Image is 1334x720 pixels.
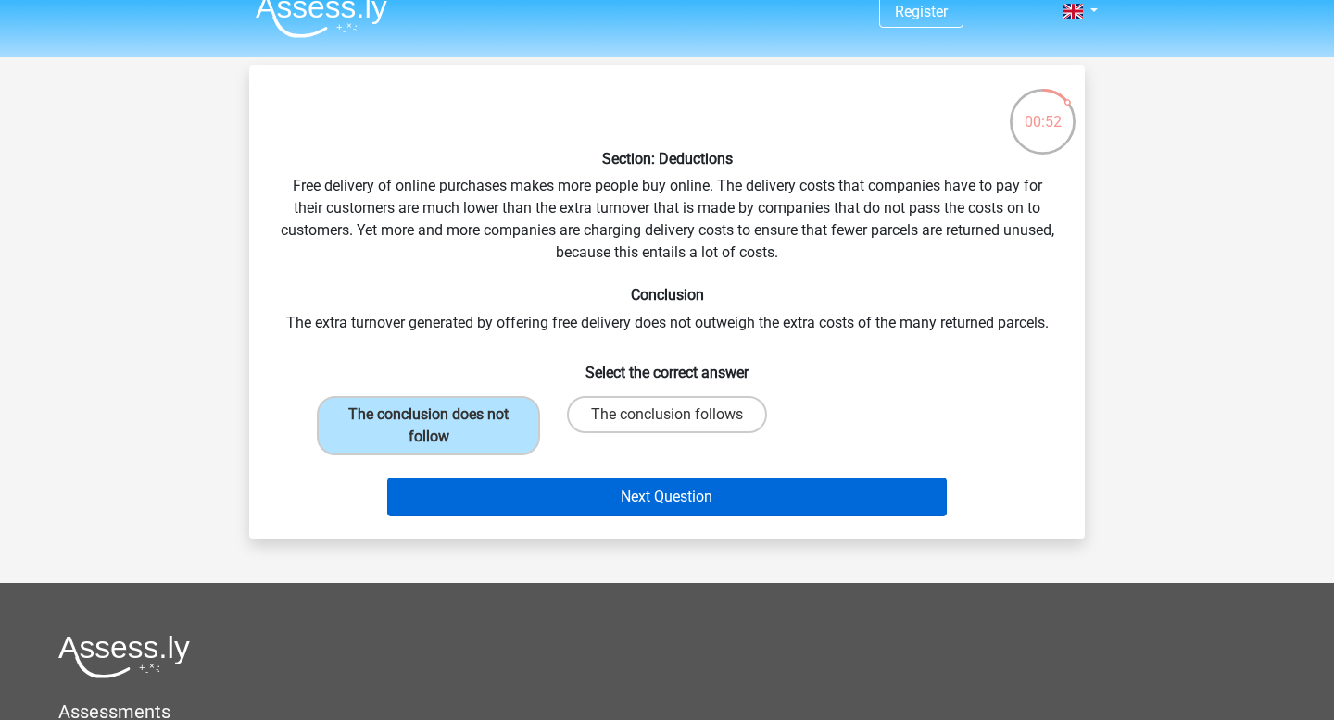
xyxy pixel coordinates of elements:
[567,396,767,433] label: The conclusion follows
[279,349,1055,381] h6: Select the correct answer
[257,80,1077,524] div: Free delivery of online purchases makes more people buy online. The delivery costs that companies...
[387,478,948,516] button: Next Question
[1008,87,1077,133] div: 00:52
[58,635,190,678] img: Assessly logo
[895,3,948,20] a: Register
[279,150,1055,168] h6: Section: Deductions
[279,286,1055,304] h6: Conclusion
[317,396,540,455] label: The conclusion does not follow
